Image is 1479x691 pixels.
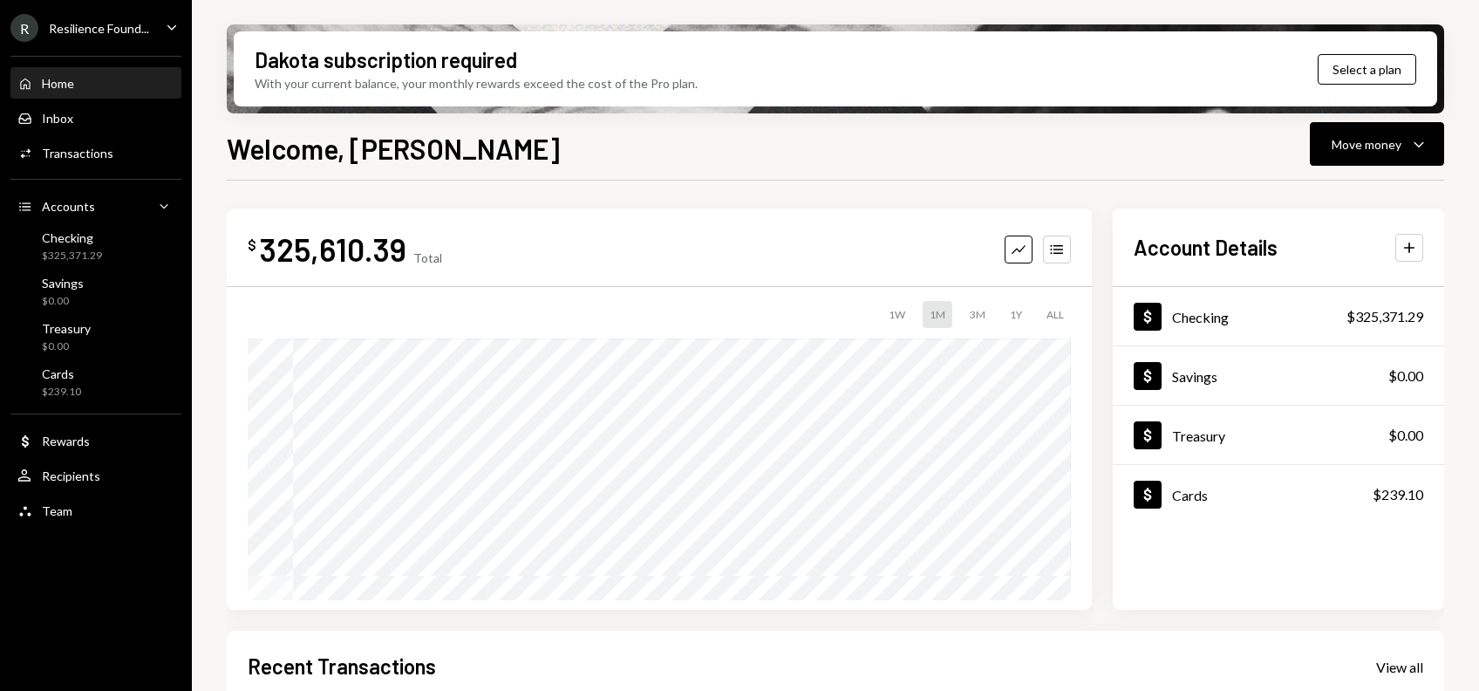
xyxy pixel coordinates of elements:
div: Accounts [42,199,95,214]
div: Savings [42,276,84,291]
div: 325,610.39 [260,229,406,269]
div: With your current balance, your monthly rewards exceed the cost of the Pro plan. [255,74,698,92]
div: Checking [42,230,102,245]
div: Recipients [42,469,100,483]
h2: Account Details [1134,233,1278,262]
div: Home [42,76,74,91]
div: Transactions [42,146,113,161]
div: Treasury [42,321,91,336]
div: Rewards [42,434,90,448]
a: Savings$0.00 [10,270,181,312]
div: $0.00 [42,294,84,309]
div: Cards [42,366,81,381]
div: R [10,14,38,42]
a: Savings$0.00 [1113,346,1444,405]
a: Recipients [10,460,181,491]
div: Team [42,503,72,518]
a: Treasury$0.00 [1113,406,1444,464]
div: Cards [1172,487,1208,503]
div: Total [413,250,442,265]
div: Savings [1172,368,1217,385]
div: $239.10 [1373,484,1423,505]
a: Home [10,67,181,99]
div: $ [248,236,256,254]
div: Dakota subscription required [255,45,517,74]
div: 1W [882,301,912,328]
div: $0.00 [42,339,91,354]
a: Checking$325,371.29 [1113,287,1444,345]
div: Treasury [1172,428,1225,444]
a: Transactions [10,137,181,168]
button: Select a plan [1318,54,1416,85]
a: Accounts [10,190,181,222]
div: 1M [923,301,952,328]
a: Cards$239.10 [1113,465,1444,523]
h2: Recent Transactions [248,652,436,681]
a: Team [10,495,181,526]
div: Checking [1172,309,1229,325]
div: Inbox [42,111,73,126]
a: View all [1376,657,1423,676]
div: View all [1376,659,1423,676]
div: Resilience Found... [49,21,149,36]
div: $0.00 [1388,425,1423,446]
h1: Welcome, [PERSON_NAME] [227,131,560,166]
a: Rewards [10,425,181,456]
div: 1Y [1003,301,1029,328]
div: Move money [1332,135,1401,154]
a: Treasury$0.00 [10,316,181,358]
div: 3M [963,301,992,328]
a: Checking$325,371.29 [10,225,181,267]
div: $0.00 [1388,366,1423,387]
button: Move money [1310,122,1444,166]
div: ALL [1039,301,1071,328]
div: $325,371.29 [42,249,102,263]
div: $325,371.29 [1346,306,1423,327]
div: $239.10 [42,385,81,400]
a: Inbox [10,102,181,133]
a: Cards$239.10 [10,361,181,403]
